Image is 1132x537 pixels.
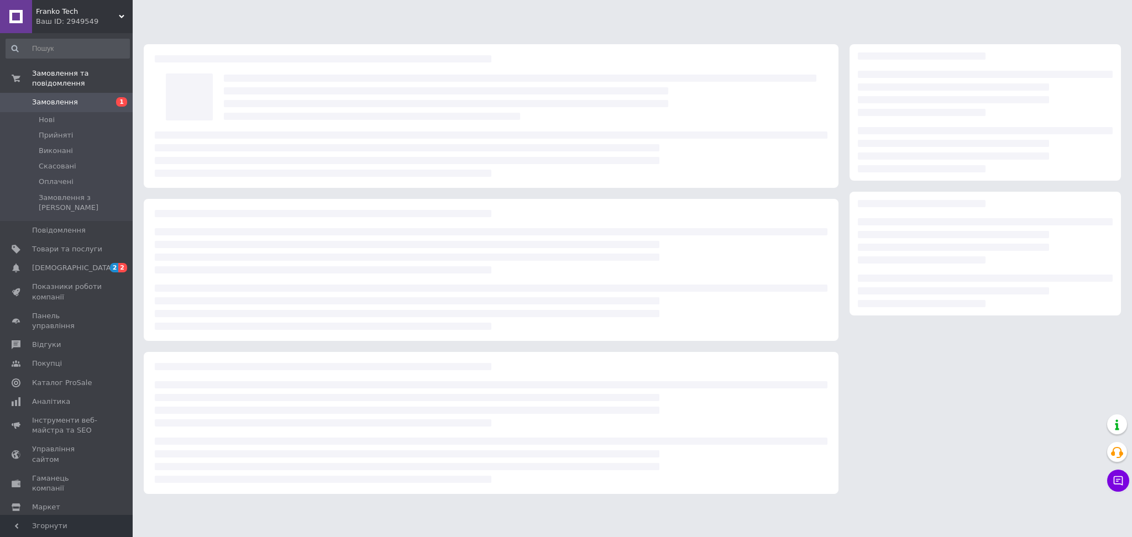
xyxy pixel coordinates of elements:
span: Franko Tech [36,7,119,17]
span: Замовлення з [PERSON_NAME] [39,193,129,213]
span: Покупці [32,359,62,368]
span: Показники роботи компанії [32,282,102,302]
span: Інструменти веб-майстра та SEO [32,415,102,435]
span: Панель управління [32,311,102,331]
input: Пошук [6,39,130,59]
span: Замовлення [32,97,78,107]
span: Нові [39,115,55,125]
span: Гаманець компанії [32,473,102,493]
span: Прийняті [39,130,73,140]
span: Аналітика [32,397,70,407]
span: Оплачені [39,177,74,187]
span: 1 [116,97,127,107]
span: [DEMOGRAPHIC_DATA] [32,263,114,273]
span: Товари та послуги [32,244,102,254]
span: Каталог ProSale [32,378,92,388]
span: Управління сайтом [32,444,102,464]
span: Виконані [39,146,73,156]
div: Ваш ID: 2949549 [36,17,133,27]
span: 2 [118,263,127,272]
span: Скасовані [39,161,76,171]
span: Замовлення та повідомлення [32,69,133,88]
button: Чат з покупцем [1107,470,1129,492]
span: 2 [110,263,119,272]
span: Маркет [32,502,60,512]
span: Повідомлення [32,225,86,235]
span: Відгуки [32,340,61,350]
